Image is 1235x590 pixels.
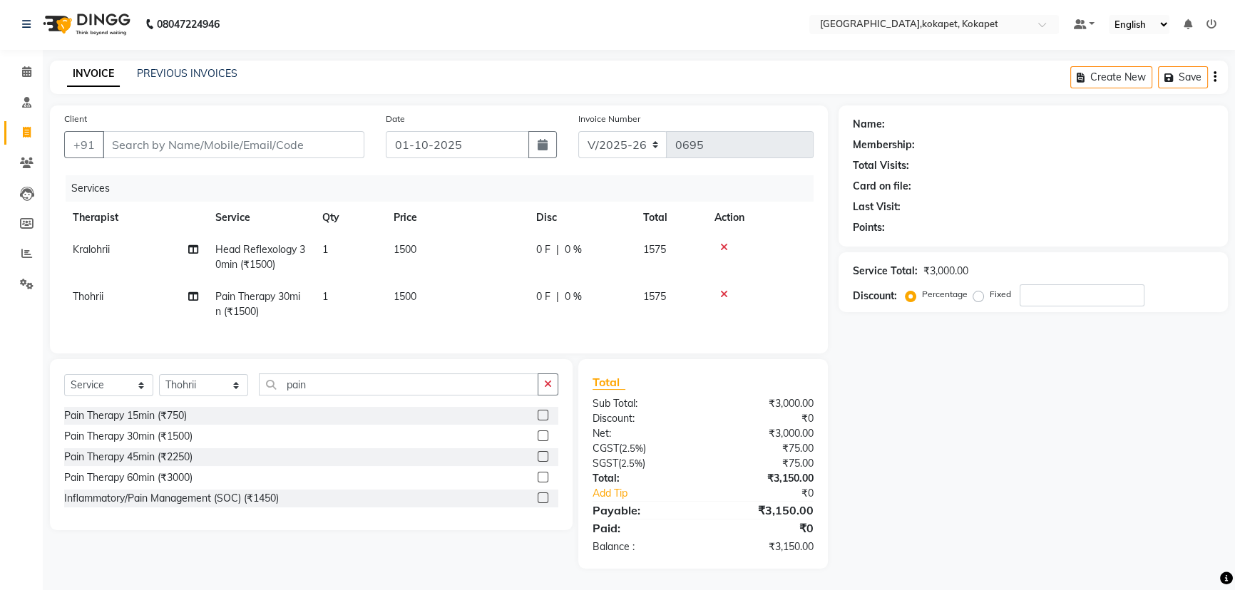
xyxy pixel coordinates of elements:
span: Head Reflexology 30min (₹1500) [215,243,305,271]
div: Services [66,175,824,202]
div: ( ) [582,456,703,471]
div: Total: [582,471,703,486]
div: Name: [853,117,885,132]
span: 0 F [536,289,550,304]
div: Last Visit: [853,200,901,214]
label: Client [64,113,87,125]
th: Qty [314,202,385,234]
label: Fixed [990,288,1011,301]
div: Discount: [582,411,703,426]
span: 1575 [643,243,666,256]
div: Points: [853,220,885,235]
th: Disc [528,202,635,234]
button: Save [1158,66,1208,88]
span: 1 [322,290,328,303]
div: ₹75.00 [703,456,824,471]
a: PREVIOUS INVOICES [137,67,237,80]
div: ₹75.00 [703,441,824,456]
div: Net: [582,426,703,441]
button: +91 [64,131,104,158]
span: SGST [593,457,618,470]
span: 1 [322,243,328,256]
a: INVOICE [67,61,120,87]
button: Create New [1070,66,1152,88]
input: Search by Name/Mobile/Email/Code [103,131,364,158]
div: ₹3,000.00 [703,426,824,441]
th: Total [635,202,706,234]
label: Invoice Number [578,113,640,125]
th: Action [706,202,814,234]
div: ₹3,150.00 [703,539,824,554]
span: 0 % [565,242,582,257]
label: Date [386,113,405,125]
div: ₹3,000.00 [703,396,824,411]
span: 2.5% [622,442,643,454]
div: Service Total: [853,264,918,279]
span: Pain Therapy 30min (₹1500) [215,290,300,318]
span: 1575 [643,290,666,303]
div: ₹0 [703,519,824,537]
span: 2.5% [621,457,642,469]
div: ₹3,150.00 [703,471,824,486]
img: logo [36,4,134,44]
div: Pain Therapy 45min (₹2250) [64,450,193,465]
span: | [556,289,559,304]
div: ₹0 [723,486,824,501]
div: ( ) [582,441,703,456]
div: Pain Therapy 60min (₹3000) [64,470,193,485]
label: Percentage [922,288,968,301]
span: Thohrii [73,290,103,303]
span: | [556,242,559,257]
div: ₹3,000.00 [923,264,968,279]
span: Total [593,375,625,390]
th: Service [207,202,314,234]
b: 08047224946 [157,4,220,44]
div: Payable: [582,502,703,519]
div: Paid: [582,519,703,537]
th: Price [385,202,528,234]
div: Inflammatory/Pain Management (SOC) (₹1450) [64,491,279,506]
div: Balance : [582,539,703,554]
div: Sub Total: [582,396,703,411]
div: Pain Therapy 15min (₹750) [64,408,187,423]
div: Discount: [853,289,897,304]
span: 1500 [394,290,416,303]
div: ₹3,150.00 [703,502,824,519]
span: 0 F [536,242,550,257]
div: ₹0 [703,411,824,426]
span: CGST [593,442,619,455]
a: Add Tip [582,486,724,501]
span: 1500 [394,243,416,256]
th: Therapist [64,202,207,234]
div: Card on file: [853,179,911,194]
div: Total Visits: [853,158,909,173]
input: Search or Scan [259,373,538,395]
span: Kralohrii [73,243,110,256]
div: Membership: [853,138,915,152]
div: Pain Therapy 30min (₹1500) [64,429,193,444]
span: 0 % [565,289,582,304]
